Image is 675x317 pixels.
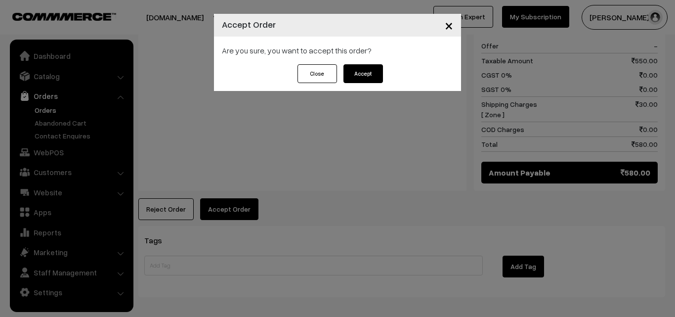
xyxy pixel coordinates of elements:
[222,18,276,31] h4: Accept Order
[214,37,461,64] div: Are you sure, you want to accept this order?
[437,10,461,41] button: Close
[343,64,383,83] button: Accept
[297,64,337,83] button: Close
[445,16,453,34] span: ×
